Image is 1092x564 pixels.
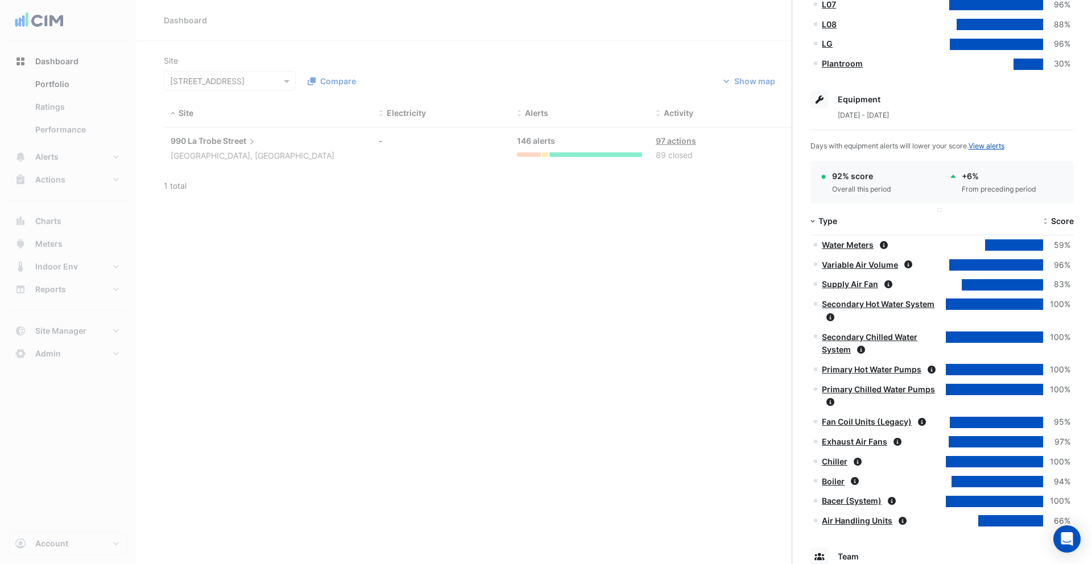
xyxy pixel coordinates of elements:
[822,437,887,446] a: Exhaust Air Fans
[822,59,863,68] a: Plantroom
[822,19,837,29] a: L08
[822,516,892,525] a: Air Handling Units
[1043,57,1070,70] div: 30%
[822,240,874,250] a: Water Meters
[832,184,891,194] div: Overall this period
[962,170,1036,182] div: + 6%
[818,216,837,226] span: Type
[838,111,889,119] span: [DATE] - [DATE]
[822,39,833,48] a: LG
[1043,515,1070,528] div: 66%
[838,551,859,561] span: Team
[810,142,1004,150] span: Days with equipment alerts will lower your score.
[1043,495,1070,508] div: 100%
[1051,216,1074,226] span: Score
[832,170,891,182] div: 92% score
[822,476,845,486] a: Boiler
[822,496,882,505] a: Bacer (System)
[822,364,921,374] a: Primary Hot Water Pumps
[822,279,878,289] a: Supply Air Fan
[1043,278,1070,291] div: 83%
[1043,239,1070,252] div: 59%
[822,260,898,269] a: Variable Air Volume
[822,417,912,426] a: Fan Coil Units (Legacy)
[1043,18,1070,31] div: 88%
[1043,38,1070,51] div: 96%
[1043,436,1070,449] div: 97%
[1053,525,1081,553] div: Open Intercom Messenger
[822,384,935,394] a: Primary Chilled Water Pumps
[1043,416,1070,429] div: 95%
[1043,363,1070,376] div: 100%
[1043,298,1070,311] div: 100%
[1043,475,1070,488] div: 94%
[822,457,847,466] a: Chiller
[962,184,1036,194] div: From preceding period
[1043,455,1070,468] div: 100%
[838,94,880,104] span: Equipment
[1043,383,1070,396] div: 100%
[1043,259,1070,272] div: 96%
[822,299,934,309] a: Secondary Hot Water System
[969,142,1004,150] a: View alerts
[822,332,917,355] a: Secondary Chilled Water System
[1043,331,1070,344] div: 100%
